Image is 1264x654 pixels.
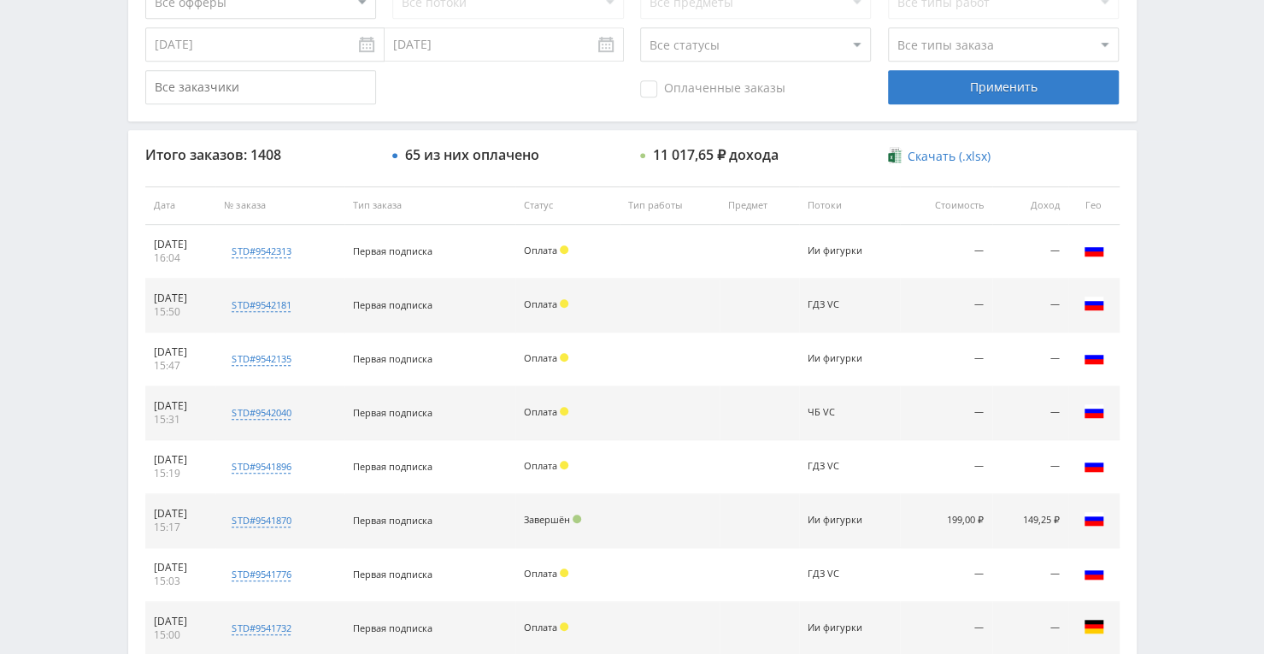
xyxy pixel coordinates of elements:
[232,568,291,581] div: std#9541776
[154,345,208,359] div: [DATE]
[1084,401,1104,421] img: rus.png
[232,352,291,366] div: std#9542135
[560,622,568,631] span: Холд
[620,186,720,225] th: Тип работы
[900,279,992,333] td: —
[992,494,1068,548] td: 149,25 ₽
[154,305,208,319] div: 15:50
[808,515,885,526] div: Ии фигурки
[1084,347,1104,368] img: rus.png
[232,406,291,420] div: std#9542040
[560,299,568,308] span: Холд
[154,453,208,467] div: [DATE]
[145,186,216,225] th: Дата
[808,353,885,364] div: Ии фигурки
[353,514,432,527] span: Первая подписка
[524,405,557,418] span: Оплата
[888,70,1119,104] div: Применить
[353,406,432,419] span: Первая подписка
[992,386,1068,440] td: —
[900,386,992,440] td: —
[524,298,557,310] span: Оплата
[992,225,1068,279] td: —
[900,333,992,386] td: —
[888,147,902,164] img: xlsx
[640,80,785,97] span: Оплаченные заказы
[154,238,208,251] div: [DATE]
[353,568,432,580] span: Первая подписка
[560,461,568,469] span: Холд
[524,351,557,364] span: Оплата
[908,150,991,163] span: Скачать (.xlsx)
[808,407,885,418] div: ЧБ VC
[353,245,432,257] span: Первая подписка
[232,514,291,527] div: std#9541870
[232,622,291,635] div: std#9541732
[720,186,799,225] th: Предмет
[900,186,992,225] th: Стоимость
[560,569,568,577] span: Холд
[808,622,885,633] div: Ии фигурки
[799,186,900,225] th: Потоки
[145,147,376,162] div: Итого заказов: 1408
[232,460,291,474] div: std#9541896
[344,186,515,225] th: Тип заказа
[405,147,539,162] div: 65 из них оплачено
[900,225,992,279] td: —
[900,548,992,602] td: —
[573,515,581,523] span: Подтвержден
[154,561,208,574] div: [DATE]
[1084,616,1104,637] img: deu.png
[154,521,208,534] div: 15:17
[353,460,432,473] span: Первая подписка
[1084,293,1104,314] img: rus.png
[653,147,779,162] div: 11 017,65 ₽ дохода
[900,440,992,494] td: —
[154,413,208,427] div: 15:31
[1084,455,1104,475] img: rus.png
[215,186,344,225] th: № заказа
[560,245,568,254] span: Холд
[154,615,208,628] div: [DATE]
[154,251,208,265] div: 16:04
[992,279,1068,333] td: —
[154,507,208,521] div: [DATE]
[1084,239,1104,260] img: rus.png
[232,298,291,312] div: std#9542181
[524,567,557,580] span: Оплата
[992,440,1068,494] td: —
[524,459,557,472] span: Оплата
[154,467,208,480] div: 15:19
[900,494,992,548] td: 199,00 ₽
[992,186,1068,225] th: Доход
[515,186,620,225] th: Статус
[1068,186,1120,225] th: Гео
[808,299,885,310] div: ГДЗ VC
[353,622,432,634] span: Первая подписка
[1084,509,1104,529] img: rus.png
[524,244,557,256] span: Оплата
[145,70,376,104] input: Все заказчики
[353,352,432,365] span: Первая подписка
[992,333,1068,386] td: —
[888,148,991,165] a: Скачать (.xlsx)
[154,292,208,305] div: [DATE]
[1084,563,1104,583] img: rus.png
[524,621,557,633] span: Оплата
[992,548,1068,602] td: —
[353,298,432,311] span: Первая подписка
[154,359,208,373] div: 15:47
[808,461,885,472] div: ГДЗ VC
[808,569,885,580] div: ГДЗ VC
[524,513,570,526] span: Завершён
[154,628,208,642] div: 15:00
[154,574,208,588] div: 15:03
[560,353,568,362] span: Холд
[560,407,568,415] span: Холд
[232,245,291,258] div: std#9542313
[154,399,208,413] div: [DATE]
[808,245,885,256] div: Ии фигурки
